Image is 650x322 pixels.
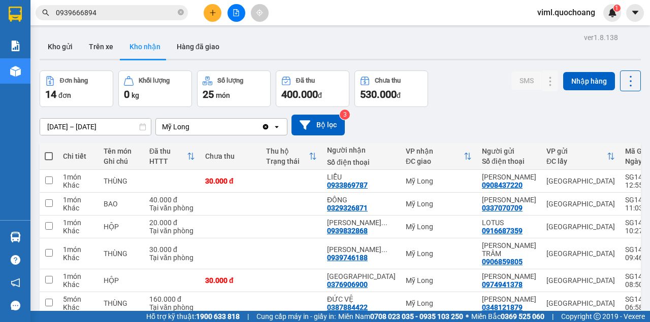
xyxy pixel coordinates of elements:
[190,122,191,132] input: Selected Mỹ Long.
[63,272,93,280] div: 1 món
[205,276,256,284] div: 30.000 đ
[104,223,139,231] div: HỘP
[63,181,93,189] div: Khác
[60,77,88,84] div: Đơn hàng
[327,181,368,189] div: 0933869787
[281,88,318,100] span: 400.000
[266,147,309,155] div: Thu hộ
[501,312,544,320] strong: 0369 525 060
[146,311,240,322] span: Hỗ trợ kỹ thuật:
[360,88,397,100] span: 530.000
[42,9,49,16] span: search
[381,219,387,227] span: ...
[482,241,536,258] div: TRẦN NGÔ BÍCH TRÂM
[149,245,195,254] div: 30.000 đ
[546,223,615,231] div: [GEOGRAPHIC_DATA]
[546,177,615,185] div: [GEOGRAPHIC_DATA]
[482,295,536,303] div: NGUYỄN NGỌC SANG
[149,227,195,235] div: Tại văn phòng
[327,196,396,204] div: ĐÔNG
[63,254,93,262] div: Khác
[406,276,472,284] div: Mỹ Long
[10,41,21,51] img: solution-icon
[81,34,121,59] button: Trên xe
[104,299,139,307] div: THÙNG
[631,8,640,17] span: caret-down
[482,303,523,311] div: 0348121879
[273,123,281,131] svg: open
[104,147,139,155] div: Tên món
[546,147,607,155] div: VP gửi
[45,88,56,100] span: 14
[10,66,21,77] img: warehouse-icon
[266,157,309,165] div: Trạng thái
[104,157,139,165] div: Ghi chú
[327,173,396,181] div: LIỄU
[63,227,93,235] div: Khác
[58,91,71,99] span: đơn
[104,177,139,185] div: THÙNG
[406,299,472,307] div: Mỹ Long
[546,249,615,258] div: [GEOGRAPHIC_DATA]
[63,303,93,311] div: Khác
[63,173,93,181] div: 1 món
[276,70,349,107] button: Đã thu400.000đ
[375,77,401,84] div: Chưa thu
[178,9,184,15] span: close-circle
[471,311,544,322] span: Miền Bắc
[233,9,240,16] span: file-add
[401,143,477,170] th: Toggle SortBy
[196,312,240,320] strong: 1900 633 818
[327,280,368,289] div: 0376906900
[169,34,227,59] button: Hàng đã giao
[204,4,221,22] button: plus
[104,200,139,208] div: BAO
[139,77,170,84] div: Khối lượng
[482,157,536,165] div: Số điện thoại
[262,123,270,131] svg: Clear value
[40,70,113,107] button: Đơn hàng14đơn
[63,219,93,227] div: 1 món
[327,245,396,254] div: TRẦN VĂN SIÊU
[327,219,396,227] div: NGUYỄN THỊ THẢO
[546,157,607,165] div: ĐC lấy
[482,173,536,181] div: TÔ VŨ PHONG
[546,276,615,284] div: [GEOGRAPHIC_DATA]
[482,258,523,266] div: 0906859805
[124,88,129,100] span: 0
[615,5,619,12] span: 1
[626,4,644,22] button: caret-down
[63,245,93,254] div: 1 món
[327,227,368,235] div: 0939832868
[466,314,469,318] span: ⚪️
[162,122,189,132] div: Mỹ Long
[563,72,615,90] button: Nhập hàng
[482,280,523,289] div: 0974941378
[247,311,249,322] span: |
[56,7,176,18] input: Tìm tên, số ĐT hoặc mã đơn
[327,146,396,154] div: Người nhận
[149,204,195,212] div: Tại văn phòng
[251,4,269,22] button: aim
[149,147,187,155] div: Đã thu
[11,255,20,265] span: question-circle
[63,152,93,160] div: Chi tiết
[63,196,93,204] div: 1 món
[10,232,21,242] img: warehouse-icon
[40,34,81,59] button: Kho gửi
[541,143,620,170] th: Toggle SortBy
[209,9,216,16] span: plus
[340,110,350,120] sup: 3
[327,158,396,166] div: Số điện thoại
[381,245,387,254] span: ...
[178,8,184,18] span: close-circle
[121,34,169,59] button: Kho nhận
[594,313,601,320] span: copyright
[354,70,428,107] button: Chưa thu530.000đ
[482,181,523,189] div: 0908437220
[132,91,139,99] span: kg
[327,295,396,303] div: ĐỨC VỆ
[552,311,554,322] span: |
[511,71,542,90] button: SMS
[482,147,536,155] div: Người gửi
